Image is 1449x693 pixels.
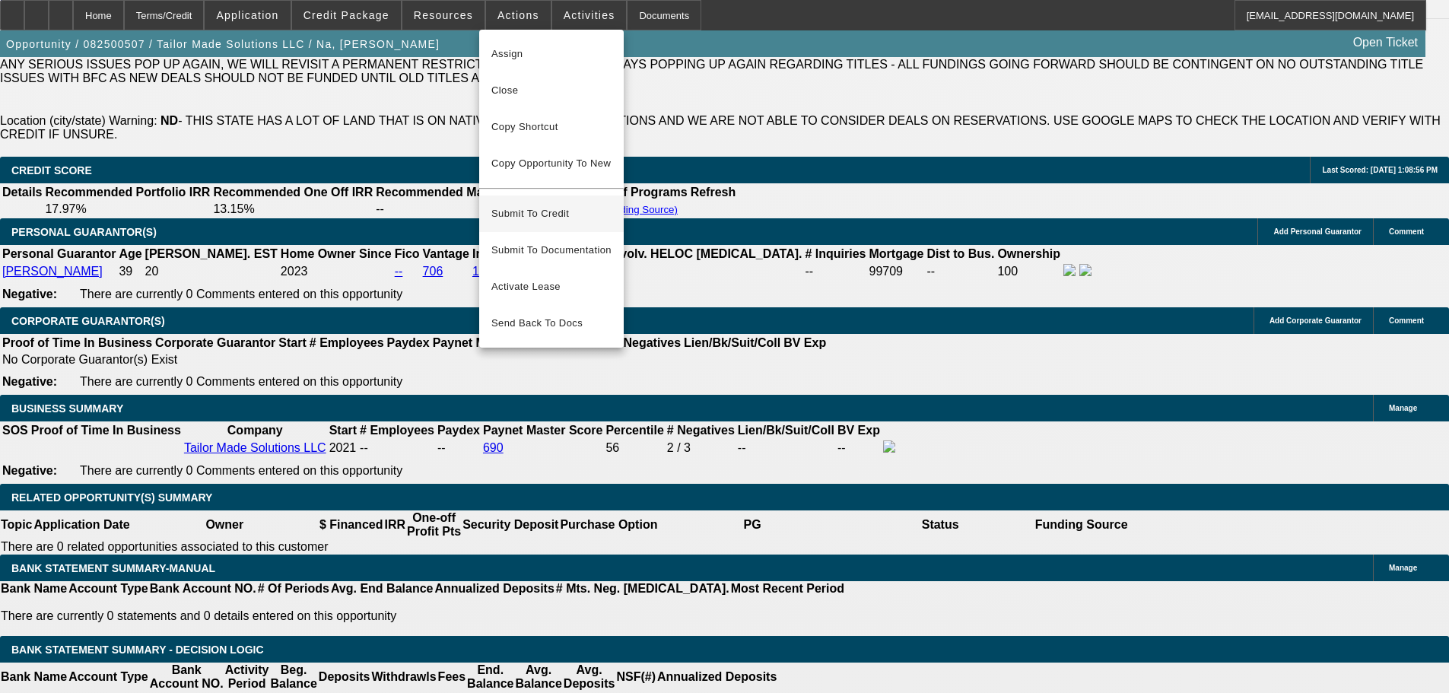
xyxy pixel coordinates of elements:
span: Submit To Credit [491,205,612,223]
span: Send Back To Docs [491,314,612,332]
span: Copy Opportunity To New [491,157,611,169]
span: Copy Shortcut [491,118,612,136]
span: Submit To Documentation [491,241,612,259]
span: Activate Lease [491,278,612,296]
span: Assign [491,45,612,63]
span: Close [491,81,612,100]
